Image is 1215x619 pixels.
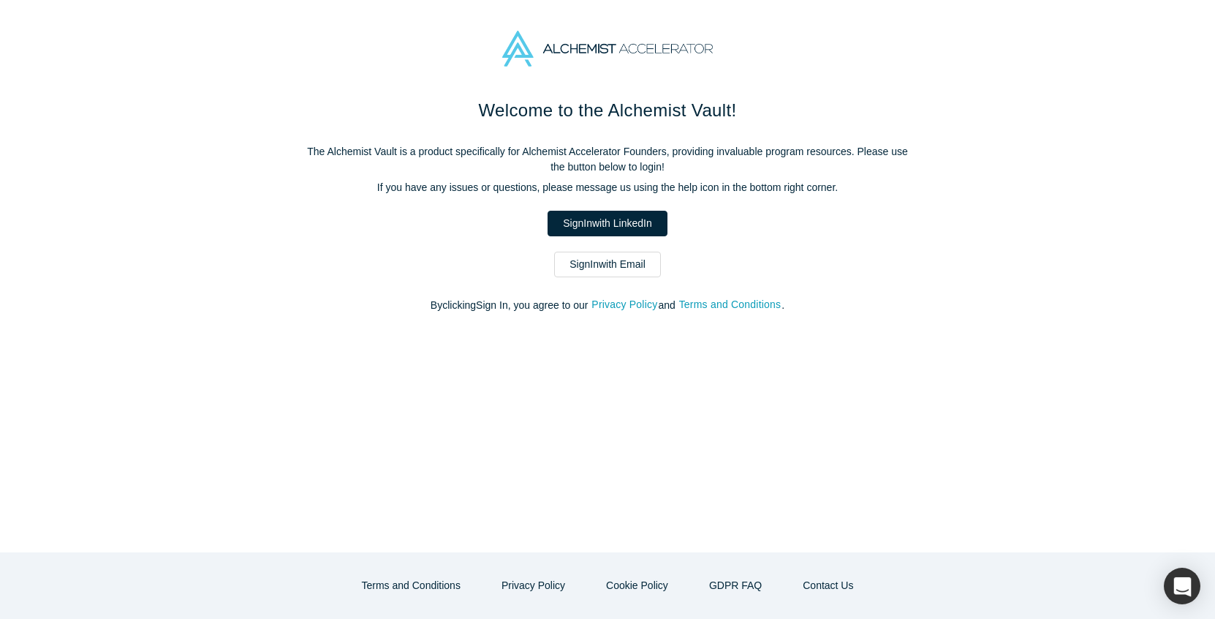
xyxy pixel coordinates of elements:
h1: Welcome to the Alchemist Vault! [300,97,915,124]
button: Cookie Policy [591,573,684,599]
button: Contact Us [787,573,868,599]
a: SignInwith Email [554,252,661,277]
button: Terms and Conditions [678,296,782,313]
a: SignInwith LinkedIn [548,211,667,236]
button: Privacy Policy [486,573,580,599]
button: Privacy Policy [591,296,658,313]
button: Terms and Conditions [347,573,476,599]
img: Alchemist Accelerator Logo [502,31,713,67]
a: GDPR FAQ [694,573,777,599]
p: The Alchemist Vault is a product specifically for Alchemist Accelerator Founders, providing inval... [300,144,915,175]
p: If you have any issues or questions, please message us using the help icon in the bottom right co... [300,180,915,195]
p: By clicking Sign In , you agree to our and . [300,298,915,313]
